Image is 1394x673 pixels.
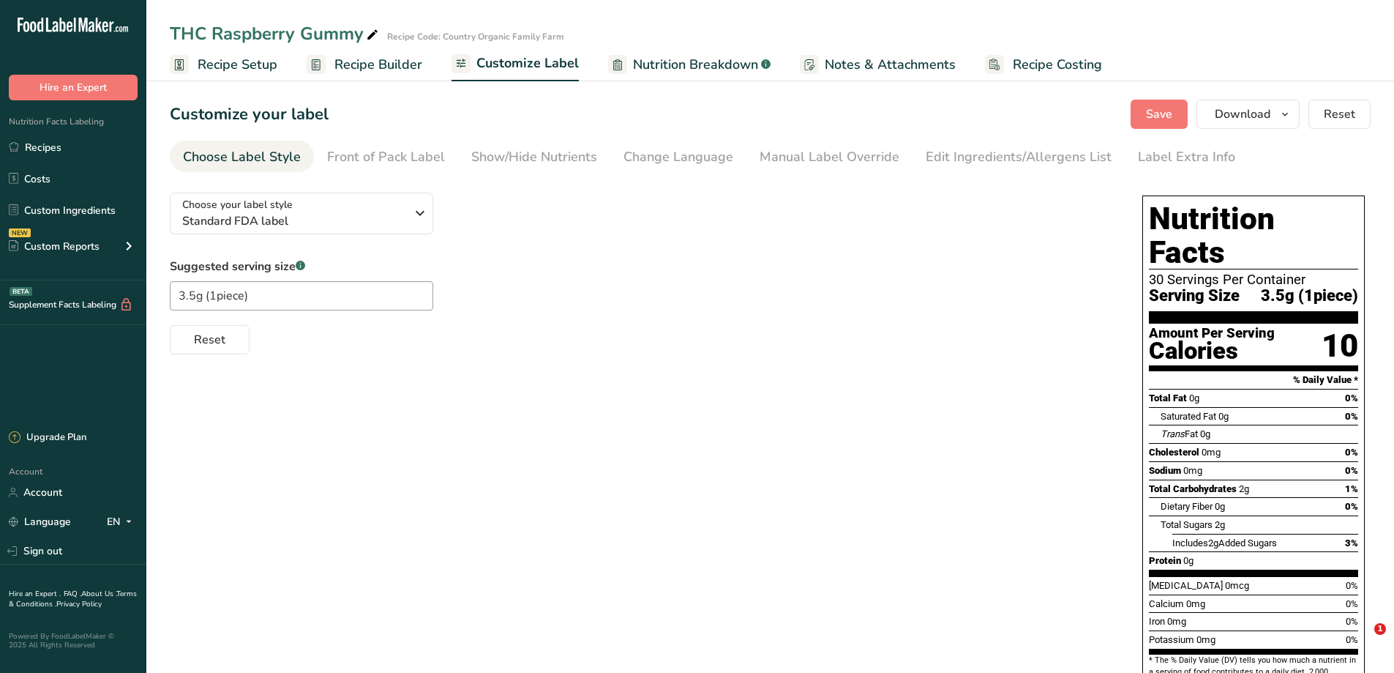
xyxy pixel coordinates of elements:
span: 0mcg [1225,580,1249,591]
iframe: Intercom live chat [1344,623,1379,658]
span: Cholesterol [1149,447,1199,458]
a: Notes & Attachments [800,48,956,81]
a: Terms & Conditions . [9,589,137,609]
a: Privacy Policy [56,599,102,609]
span: 1 [1374,623,1386,635]
span: 0g [1218,411,1229,422]
span: Recipe Builder [334,55,422,75]
div: Amount Per Serving [1149,327,1275,341]
span: Reset [194,331,225,349]
a: Customize Label [451,47,579,82]
span: 0g [1200,428,1210,439]
div: Custom Reports [9,239,100,254]
span: Fat [1161,428,1198,439]
span: 0mg [1186,598,1205,609]
div: Choose Label Style [183,147,301,167]
div: 30 Servings Per Container [1149,272,1358,287]
i: Trans [1161,428,1185,439]
span: Save [1146,105,1172,123]
section: % Daily Value * [1149,371,1358,389]
span: 2g [1215,519,1225,530]
button: Save [1131,100,1188,129]
a: Recipe Builder [307,48,422,81]
span: Iron [1149,616,1165,627]
div: THC Raspberry Gummy [170,21,381,47]
span: 0mg [1196,634,1215,645]
label: Suggested serving size [170,258,433,275]
button: Choose your label style Standard FDA label [170,193,433,234]
span: 0% [1345,447,1358,458]
div: NEW [9,228,31,237]
span: Saturated Fat [1161,411,1216,422]
span: Standard FDA label [182,212,405,230]
div: Label Extra Info [1138,147,1235,167]
span: Recipe Costing [1013,55,1102,75]
div: BETA [10,287,32,296]
div: Front of Pack Label [327,147,445,167]
span: 0mg [1202,447,1221,458]
div: Powered By FoodLabelMaker © 2025 All Rights Reserved [9,632,138,650]
span: 0% [1345,465,1358,476]
span: Nutrition Breakdown [633,55,758,75]
span: Sodium [1149,465,1181,476]
span: Protein [1149,555,1181,566]
a: Recipe Costing [985,48,1102,81]
div: Calories [1149,341,1275,362]
span: 0% [1346,598,1358,609]
span: Notes & Attachments [825,55,956,75]
a: Nutrition Breakdown [608,48,771,81]
span: Potassium [1149,634,1194,645]
a: Language [9,509,71,535]
span: 0mg [1183,465,1202,476]
h1: Customize your label [170,103,329,127]
button: Reset [1308,100,1371,129]
span: Includes Added Sugars [1172,538,1277,549]
span: Total Sugars [1161,519,1213,530]
span: 3% [1345,538,1358,549]
span: 0% [1345,393,1358,404]
span: 2g [1239,483,1249,494]
div: Show/Hide Nutrients [471,147,597,167]
div: EN [107,513,138,531]
a: Recipe Setup [170,48,277,81]
button: Download [1196,100,1300,129]
span: Total Carbohydrates [1149,483,1237,494]
span: Dietary Fiber [1161,501,1213,512]
span: 0mg [1167,616,1186,627]
span: 0% [1346,580,1358,591]
a: FAQ . [64,589,81,599]
div: 10 [1322,327,1358,365]
span: Total Fat [1149,393,1187,404]
span: 0g [1215,501,1225,512]
span: Serving Size [1149,287,1240,305]
span: Recipe Setup [198,55,277,75]
div: Upgrade Plan [9,431,86,445]
span: [MEDICAL_DATA] [1149,580,1223,591]
div: Change Language [623,147,733,167]
span: Calcium [1149,598,1184,609]
span: 2g [1208,538,1218,549]
span: 3.5g (1piece) [1261,287,1358,305]
div: Manual Label Override [760,147,899,167]
span: Choose your label style [182,197,293,212]
span: Reset [1324,105,1355,123]
span: 0g [1189,393,1199,404]
span: 1% [1345,483,1358,494]
a: About Us . [81,589,116,599]
span: 0g [1183,555,1193,566]
span: 0% [1345,411,1358,422]
span: Customize Label [476,53,579,73]
button: Reset [170,325,250,354]
h1: Nutrition Facts [1149,202,1358,269]
div: Edit Ingredients/Allergens List [926,147,1112,167]
span: Download [1215,105,1270,123]
span: 0% [1345,501,1358,512]
a: Hire an Expert . [9,589,61,599]
div: Recipe Code: Country Organic Family Farm [387,30,564,43]
span: 0% [1346,616,1358,627]
button: Hire an Expert [9,75,138,100]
